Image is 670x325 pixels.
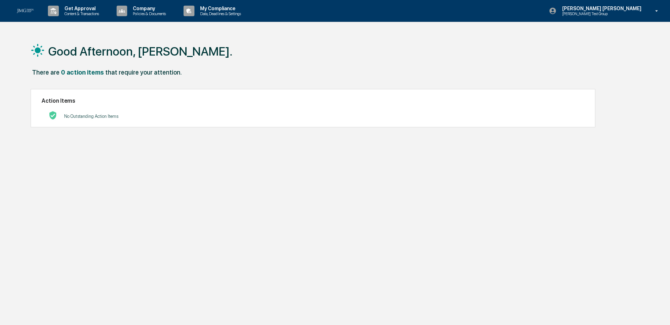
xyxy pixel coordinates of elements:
[32,69,60,76] div: There are
[105,69,182,76] div: that require your attention.
[194,6,244,11] p: My Compliance
[59,6,103,11] p: Get Approval
[557,11,626,16] p: [PERSON_NAME] Test Group
[42,97,584,104] h2: Action Items
[127,6,169,11] p: Company
[127,11,169,16] p: Policies & Documents
[17,9,34,13] img: logo
[49,111,57,120] img: No Actions logo
[557,6,645,11] p: [PERSON_NAME] [PERSON_NAME]
[59,11,103,16] p: Content & Transactions
[64,114,118,119] p: No Outstanding Action Items
[61,69,104,76] div: 0 action items
[48,44,232,58] h1: Good Afternoon, [PERSON_NAME].
[194,11,244,16] p: Data, Deadlines & Settings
